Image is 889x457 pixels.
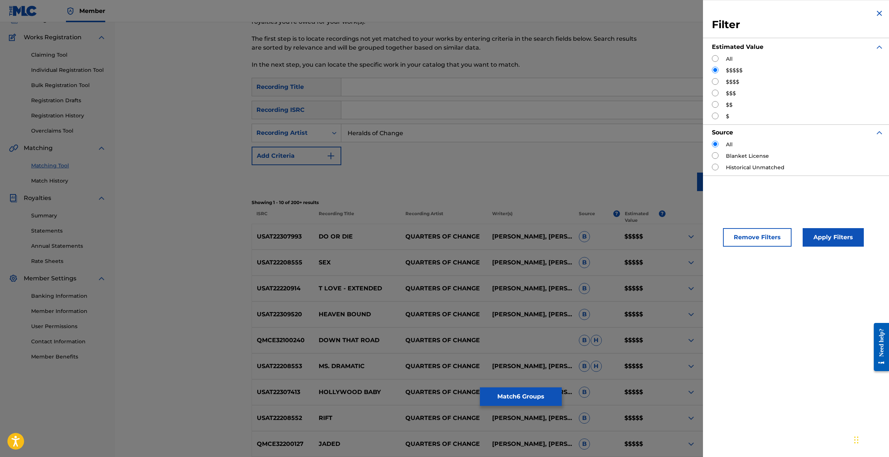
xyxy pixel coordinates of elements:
[401,284,487,293] p: QUARTERS OF CHANGE
[687,336,696,345] img: expand
[579,413,590,424] span: B
[9,274,18,283] img: Member Settings
[31,227,106,235] a: Statements
[726,113,729,120] label: $
[687,440,696,448] img: expand
[487,258,574,267] p: [PERSON_NAME], [PERSON_NAME], [PERSON_NAME], [PERSON_NAME], [PERSON_NAME]
[487,310,574,319] p: [PERSON_NAME], [PERSON_NAME], [PERSON_NAME], [PERSON_NAME]
[252,60,637,69] p: In the next step, you can locate the specific work in your catalog that you want to match.
[314,362,401,371] p: MS. DRAMATIC
[401,362,487,371] p: QUARTERS OF CHANGE
[24,33,82,42] span: Works Registration
[314,210,400,224] p: Recording Title
[487,414,574,423] p: [PERSON_NAME], [PERSON_NAME], [PERSON_NAME], [PERSON_NAME], [PERSON_NAME]
[852,421,889,457] iframe: Chat Widget
[487,440,574,448] p: [PERSON_NAME], [PERSON_NAME], [PERSON_NAME], [PERSON_NAME], [PERSON_NAME]
[314,310,401,319] p: HEAVEN BOUND
[620,362,666,371] p: $$$$$
[854,429,859,451] div: Drag
[326,151,335,160] img: 9d2ae6d4665cec9f34b9.svg
[579,387,590,398] span: B
[31,112,106,120] a: Registration History
[66,7,75,16] img: Top Rightsholder
[620,414,666,423] p: $$$$$
[252,232,314,241] p: USAT22307993
[401,440,487,448] p: QUARTERS OF CHANGE
[868,317,889,378] iframe: Resource Center
[579,361,590,372] span: B
[875,9,884,18] img: close
[9,6,37,16] img: MLC Logo
[620,310,666,319] p: $$$$$
[252,388,314,397] p: USAT22307413
[712,43,763,50] strong: Estimated Value
[579,335,590,346] span: B
[31,353,106,361] a: Member Benefits
[252,414,314,423] p: USAT22208552
[24,194,51,203] span: Royalties
[401,258,487,267] p: QUARTERS OF CHANGE
[252,258,314,267] p: USAT22208555
[252,284,314,293] p: USAT22220914
[314,232,401,241] p: DO OR DIE
[687,232,696,241] img: expand
[591,361,602,372] span: H
[687,284,696,293] img: expand
[252,336,314,345] p: QMCE32100240
[697,173,753,191] button: Search
[726,164,784,171] label: Historical Unmatched
[31,257,106,265] a: Rate Sheets
[9,194,18,203] img: Royalties
[726,90,736,97] label: $$$
[620,440,666,448] p: $$$$$
[591,335,602,346] span: H
[252,310,314,319] p: USAT22309520
[875,43,884,51] img: expand
[625,210,659,224] p: Estimated Value
[487,232,574,241] p: [PERSON_NAME], [PERSON_NAME], [PERSON_NAME], [PERSON_NAME], [PERSON_NAME]
[712,129,733,136] strong: Source
[687,310,696,319] img: expand
[31,81,106,89] a: Bulk Registration Tool
[31,338,106,346] a: Contact Information
[31,242,106,250] a: Annual Statements
[31,307,106,315] a: Member Information
[252,440,314,448] p: QMCE32200127
[252,78,753,195] form: Search Form
[24,274,76,283] span: Member Settings
[31,162,106,170] a: Matching Tool
[712,18,884,31] h3: Filter
[401,210,487,224] p: Recording Artist
[31,51,106,59] a: Claiming Tool
[256,129,323,137] div: Recording Artist
[401,310,487,319] p: QUARTERS OF CHANGE
[314,414,401,423] p: RIFT
[579,210,595,224] p: Source
[31,292,106,300] a: Banking Information
[97,144,106,153] img: expand
[579,438,590,450] span: B
[687,362,696,371] img: expand
[726,78,739,86] label: $$$$
[579,257,590,268] span: B
[97,33,106,42] img: expand
[252,199,753,206] p: Showing 1 - 10 of 200+ results
[726,55,733,63] label: All
[31,127,106,135] a: Overclaims Tool
[252,147,341,165] button: Add Criteria
[31,323,106,330] a: User Permissions
[24,144,53,153] span: Matching
[687,258,696,267] img: expand
[31,66,106,74] a: Individual Registration Tool
[659,210,666,217] span: ?
[314,336,401,345] p: DOWN THAT ROAD
[487,362,574,371] p: [PERSON_NAME], [PERSON_NAME], [PERSON_NAME], [PERSON_NAME], [PERSON_NAME] “FREEDOM” [PERSON_NAME]
[252,34,637,52] p: The first step is to locate recordings not yet matched to your works by entering criteria in the ...
[726,141,733,149] label: All
[79,7,105,15] span: Member
[579,283,590,294] span: B
[579,231,590,242] span: B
